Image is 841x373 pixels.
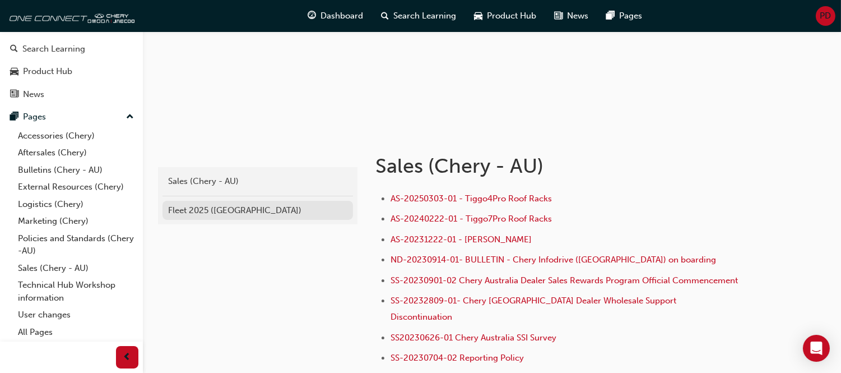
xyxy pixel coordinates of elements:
[321,10,364,22] span: Dashboard
[13,260,138,277] a: Sales (Chery - AU)
[375,154,743,178] h1: Sales (Chery - AU)
[23,88,44,101] div: News
[391,333,556,343] a: SS20230626-01 Chery Australia SSI Survey
[168,204,347,217] div: Fleet 2025 ([GEOGRAPHIC_DATA])
[162,172,353,191] a: Sales (Chery - AU)
[391,353,524,363] a: SS-20230704-02 Reporting Policy
[620,10,643,22] span: Pages
[162,201,353,220] a: Fleet 2025 ([GEOGRAPHIC_DATA])
[10,44,18,54] span: search-icon
[373,4,466,27] a: search-iconSearch Learning
[13,144,138,162] a: Aftersales (Chery)
[22,43,85,56] div: Search Learning
[299,4,373,27] a: guage-iconDashboard
[568,10,589,22] span: News
[6,4,134,27] img: oneconnect
[487,10,537,22] span: Product Hub
[13,324,138,341] a: All Pages
[13,277,138,306] a: Technical Hub Workshop information
[13,213,138,230] a: Marketing (Chery)
[391,255,716,265] a: ND-20230914-01- BULLETIN - Chery Infodrive ([GEOGRAPHIC_DATA]) on boarding
[816,6,835,26] button: PD
[23,110,46,123] div: Pages
[10,90,18,100] span: news-icon
[4,39,138,59] a: Search Learning
[13,306,138,324] a: User changes
[475,9,483,23] span: car-icon
[391,214,552,224] a: AS-20240222-01 - Tiggo7Pro Roof Racks
[607,9,615,23] span: pages-icon
[4,107,138,127] button: Pages
[4,84,138,105] a: News
[10,67,18,77] span: car-icon
[4,61,138,82] a: Product Hub
[13,178,138,196] a: External Resources (Chery)
[168,175,347,188] div: Sales (Chery - AU)
[382,9,389,23] span: search-icon
[10,112,18,122] span: pages-icon
[394,10,457,22] span: Search Learning
[123,351,132,365] span: prev-icon
[555,9,563,23] span: news-icon
[13,162,138,179] a: Bulletins (Chery - AU)
[391,194,552,204] a: AS-20250303-01 - Tiggo4Pro Roof Racks
[391,296,679,322] a: SS-20232809-01- Chery [GEOGRAPHIC_DATA] Dealer Wholesale Support Discontinuation
[598,4,652,27] a: pages-iconPages
[391,275,738,285] a: SS-20230901-02 Chery Australia Dealer Sales Rewards Program Official Commencement
[126,110,134,125] span: up-icon
[546,4,598,27] a: news-iconNews
[13,230,138,260] a: Policies and Standards (Chery -AU)
[23,65,72,78] div: Product Hub
[820,10,831,22] span: PD
[391,234,532,245] a: AS-20231222-01 - [PERSON_NAME]
[466,4,546,27] a: car-iconProduct Hub
[803,335,830,362] div: Open Intercom Messenger
[308,9,317,23] span: guage-icon
[13,196,138,213] a: Logistics (Chery)
[13,127,138,145] a: Accessories (Chery)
